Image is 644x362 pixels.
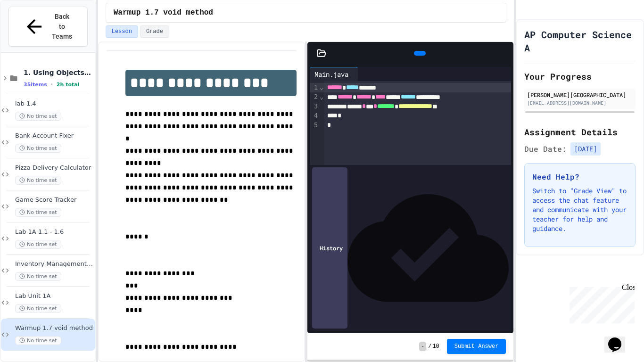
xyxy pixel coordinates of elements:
div: [PERSON_NAME][GEOGRAPHIC_DATA] [527,90,633,99]
div: History [312,167,347,329]
span: No time set [15,240,61,249]
span: Due Date: [524,143,567,155]
span: [DATE] [570,142,601,156]
span: Game Score Tracker [15,196,93,204]
h2: Your Progress [524,70,636,83]
span: Fold line [319,83,324,91]
span: No time set [15,176,61,185]
span: 35 items [24,82,47,88]
span: Bank Account Fixer [15,132,93,140]
span: Lab Unit 1A [15,292,93,300]
span: Warmup 1.7 void method [114,7,213,18]
div: Chat with us now!Close [4,4,65,60]
span: Lab 1A 1.1 - 1.6 [15,228,93,236]
span: No time set [15,112,61,121]
iframe: chat widget [566,283,635,323]
button: Grade [140,25,169,38]
span: No time set [15,272,61,281]
div: [EMAIL_ADDRESS][DOMAIN_NAME] [527,99,633,107]
span: Fold line [319,93,324,100]
span: Inventory Management System [15,260,93,268]
button: Submit Answer [447,339,506,354]
span: lab 1.4 [15,100,93,108]
span: No time set [15,208,61,217]
span: 1. Using Objects and Methods [24,68,93,77]
span: No time set [15,144,61,153]
span: Back to Teams [51,12,73,41]
h2: Assignment Details [524,125,636,139]
span: Submit Answer [454,343,499,350]
div: 1 [310,83,319,92]
span: / [428,343,431,350]
h3: Need Help? [532,171,627,182]
span: - [419,342,426,351]
iframe: chat widget [604,324,635,353]
span: Pizza Delivery Calculator [15,164,93,172]
div: Main.java [310,69,353,79]
div: Main.java [310,67,358,81]
div: 3 [310,102,319,111]
div: 2 [310,92,319,102]
span: No time set [15,304,61,313]
span: No time set [15,336,61,345]
span: • [51,81,53,88]
p: Switch to "Grade View" to access the chat feature and communicate with your teacher for help and ... [532,186,627,233]
div: 5 [310,121,319,130]
div: 4 [310,111,319,121]
span: Warmup 1.7 void method [15,324,93,332]
button: Back to Teams [8,7,88,47]
span: 10 [432,343,439,350]
button: Lesson [106,25,138,38]
span: 2h total [57,82,80,88]
h1: AP Computer Science A [524,28,636,54]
